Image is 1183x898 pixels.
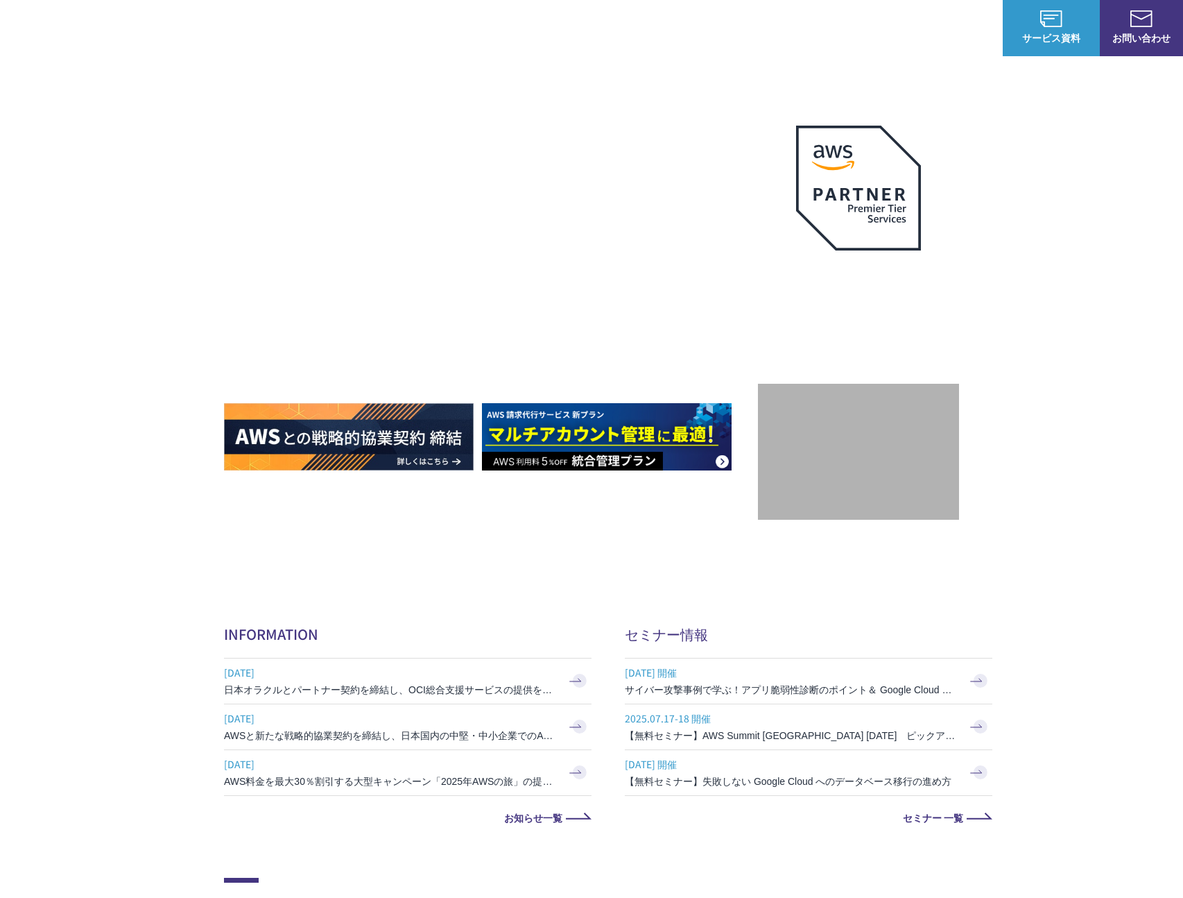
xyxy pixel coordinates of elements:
span: [DATE] 開催 [625,754,958,774]
img: 契約件数 [786,405,931,506]
img: AWS請求代行サービス 統合管理プラン [482,403,732,471]
p: 強み [523,21,556,35]
h3: 【無料セミナー】AWS Summit [GEOGRAPHIC_DATA] [DATE] ピックアップセッション [625,729,958,743]
img: お問い合わせ [1130,10,1152,27]
h2: セミナー情報 [625,624,992,644]
a: [DATE] 開催 【無料セミナー】失敗しない Google Cloud へのデータベース移行の進め方 [625,750,992,795]
a: [DATE] 日本オラクルとパートナー契約を締結し、OCI総合支援サービスの提供を開始 [224,659,591,704]
a: セミナー 一覧 [625,813,992,822]
a: 2025.07.17-18 開催 【無料セミナー】AWS Summit [GEOGRAPHIC_DATA] [DATE] ピックアップセッション [625,704,992,749]
span: [DATE] [224,708,557,729]
h3: 【無料セミナー】失敗しない Google Cloud へのデータベース移行の進め方 [625,774,958,788]
a: [DATE] 開催 サイバー攻撃事例で学ぶ！アプリ脆弱性診断のポイント＆ Google Cloud セキュリティ対策 [625,659,992,704]
h3: AWSと新たな戦略的協業契約を締結し、日本国内の中堅・中小企業でのAWS活用を加速 [224,729,557,743]
img: AWSとの戦略的協業契約 締結 [224,403,474,471]
a: [DATE] AWS料金を最大30％割引する大型キャンペーン「2025年AWSの旅」の提供を開始 [224,750,591,795]
img: AWSプレミアティアサービスパートナー [796,126,921,251]
p: AWSの導入からコスト削減、 構成・運用の最適化からデータ活用まで 規模や業種業態を問わない マネージドサービスで [224,153,758,214]
span: [DATE] [224,662,557,683]
h3: AWS料金を最大30％割引する大型キャンペーン「2025年AWSの旅」の提供を開始 [224,774,557,788]
p: 最上位プレミアティア サービスパートナー [779,267,938,321]
p: ナレッジ [870,21,922,35]
span: [DATE] [224,754,557,774]
span: NHN テコラス AWS総合支援サービス [159,13,260,42]
h3: 日本オラクルとパートナー契約を締結し、OCI総合支援サービスの提供を開始 [224,683,557,697]
a: AWS総合支援サービス C-Chorus NHN テコラスAWS総合支援サービス [21,11,260,44]
a: ログイン [950,21,989,35]
h3: サイバー攻撃事例で学ぶ！アプリ脆弱性診断のポイント＆ Google Cloud セキュリティ対策 [625,683,958,697]
a: お知らせ一覧 [224,813,591,822]
a: 導入事例 [803,21,842,35]
img: AWS総合支援サービス C-Chorus サービス資料 [1040,10,1062,27]
span: 2025.07.17-18 開催 [625,708,958,729]
em: AWS [843,267,874,287]
h1: AWS ジャーニーの 成功を実現 [224,228,758,362]
span: [DATE] 開催 [625,662,958,683]
span: サービス資料 [1003,31,1100,45]
span: お問い合わせ [1100,31,1183,45]
a: [DATE] AWSと新たな戦略的協業契約を締結し、日本国内の中堅・中小企業でのAWS活用を加速 [224,704,591,749]
h2: INFORMATION [224,624,591,644]
p: 業種別ソリューション [664,21,775,35]
p: サービス [584,21,637,35]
